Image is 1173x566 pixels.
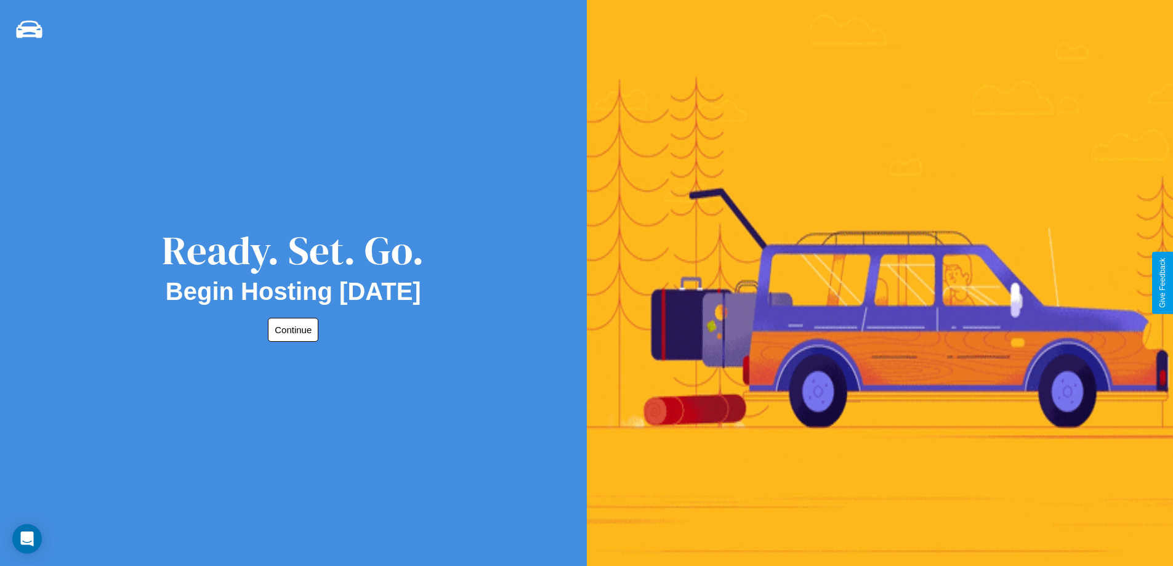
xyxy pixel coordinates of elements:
div: Open Intercom Messenger [12,524,42,554]
h2: Begin Hosting [DATE] [166,278,421,305]
div: Give Feedback [1158,258,1167,308]
div: Ready. Set. Go. [162,223,424,278]
button: Continue [268,318,318,342]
